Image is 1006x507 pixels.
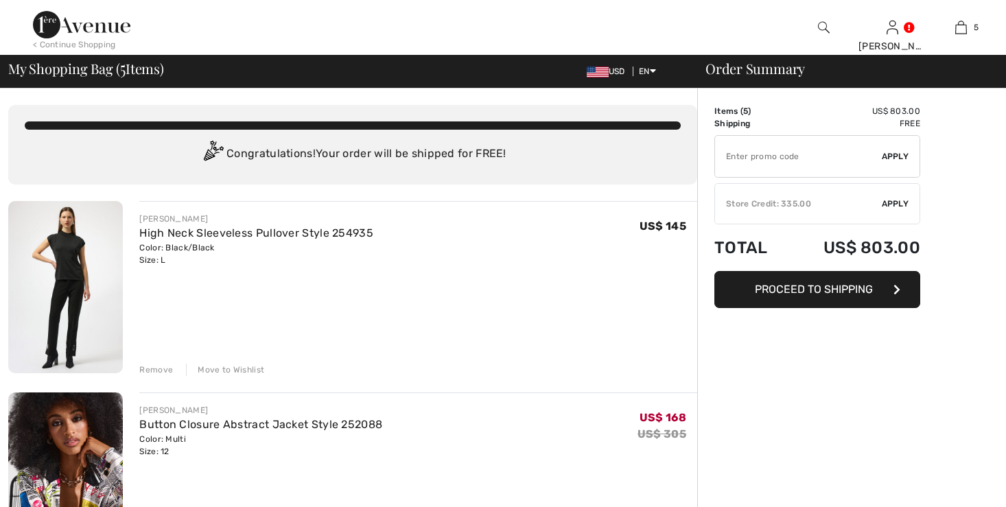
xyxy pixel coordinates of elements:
div: Order Summary [689,62,998,75]
img: High Neck Sleeveless Pullover Style 254935 [8,201,123,373]
img: Congratulation2.svg [199,141,226,168]
span: US$ 145 [640,220,686,233]
td: Total [714,224,787,271]
input: Promo code [715,136,882,177]
div: Color: Multi Size: 12 [139,433,382,458]
a: Sign In [887,21,898,34]
button: Proceed to Shipping [714,271,920,308]
td: US$ 803.00 [787,224,920,271]
div: [PERSON_NAME] [139,404,382,416]
div: Color: Black/Black Size: L [139,241,373,266]
div: Store Credit: 335.00 [715,198,882,210]
span: 5 [120,58,126,76]
div: [PERSON_NAME] [858,39,926,54]
span: Apply [882,150,909,163]
div: Remove [139,364,173,376]
span: 5 [743,106,748,116]
span: EN [639,67,656,76]
span: Proceed to Shipping [755,283,873,296]
img: 1ère Avenue [33,11,130,38]
span: US$ 168 [640,411,686,424]
div: Congratulations! Your order will be shipped for FREE! [25,141,681,168]
img: search the website [818,19,830,36]
a: Button Closure Abstract Jacket Style 252088 [139,418,382,431]
s: US$ 305 [637,427,686,440]
td: Items ( ) [714,105,787,117]
span: USD [587,67,631,76]
img: My Info [887,19,898,36]
span: My Shopping Bag ( Items) [8,62,164,75]
div: [PERSON_NAME] [139,213,373,225]
a: High Neck Sleeveless Pullover Style 254935 [139,226,373,239]
td: Shipping [714,117,787,130]
td: Free [787,117,920,130]
td: US$ 803.00 [787,105,920,117]
div: < Continue Shopping [33,38,116,51]
img: My Bag [955,19,967,36]
a: 5 [927,19,994,36]
span: Apply [882,198,909,210]
span: 5 [974,21,979,34]
div: Move to Wishlist [186,364,264,376]
img: US Dollar [587,67,609,78]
